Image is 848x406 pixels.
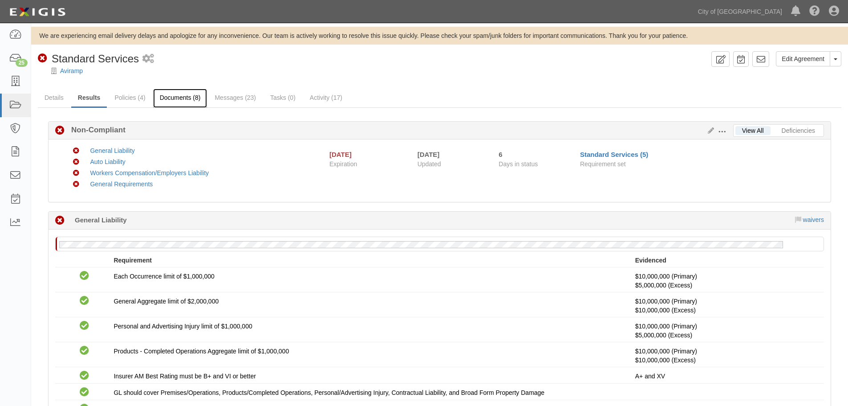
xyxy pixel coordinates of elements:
[329,150,352,159] div: [DATE]
[114,348,289,355] span: Products - Completed Operations Aggregate limit of $1,000,000
[31,31,848,40] div: We are experiencing email delivery delays and apologize for any inconvenience. Our team is active...
[809,6,820,17] i: Help Center - Complianz
[499,160,538,168] span: Days in status
[90,180,153,188] a: General Requirements
[90,169,209,176] a: Workers Compensation/Employers Liability
[108,89,152,107] a: Policies (4)
[90,158,125,165] a: Auto Liability
[71,89,107,108] a: Results
[114,373,256,380] span: Insurer AM Best Rating must be B+ and VI or better
[38,54,47,63] i: Non-Compliant
[80,296,89,306] i: Compliant
[80,371,89,381] i: Compliant
[635,257,666,264] strong: Evidenced
[635,272,817,290] p: $10,000,000 (Primary)
[73,181,79,188] i: Non-Compliant
[694,3,787,21] a: City of [GEOGRAPHIC_DATA]
[38,51,139,66] div: Standard Services
[52,53,139,65] span: Standard Services
[775,126,822,135] a: Deficiencies
[114,389,544,396] span: GL should cover Premises/Operations, Products/Completed Operations, Personal/Advertising Injury, ...
[499,150,573,159] div: Since 08/13/2025
[418,160,441,168] span: Updated
[635,322,817,340] p: $10,000,000 (Primary)
[418,150,486,159] div: [DATE]
[208,89,263,107] a: Messages (23)
[803,216,824,223] a: waivers
[114,298,219,305] span: General Aggregate limit of $2,000,000
[73,148,79,154] i: Non-Compliant
[80,271,89,281] i: Compliant
[90,147,134,154] a: General Liability
[75,215,127,225] b: General Liability
[329,160,411,168] span: Expiration
[704,127,714,134] a: Edit Results
[580,151,648,158] a: Standard Services (5)
[303,89,349,107] a: Activity (17)
[776,51,830,66] a: Edit Agreement
[73,159,79,165] i: Non-Compliant
[580,160,626,168] span: Requirement set
[635,357,696,364] span: Policy #UKX1158 Insurer: Ascot Insurance Company
[142,54,154,64] i: 2 scheduled workflows
[635,297,817,315] p: $10,000,000 (Primary)
[114,273,214,280] span: Each Occurrence limit of $1,000,000
[80,346,89,356] i: Compliant
[38,89,70,107] a: Details
[635,307,696,314] span: Policy #UKX1158 Insurer: Ascot Insurance Company
[635,282,692,289] span: Policy #UKX1158 Insurer: Ascot Insurance Company
[635,332,692,339] span: Policy #UKX1158 Insurer: Ascot Insurance Company
[55,126,65,135] i: Non-Compliant
[65,125,126,135] b: Non-Compliant
[7,4,68,20] img: logo-5460c22ac91f19d4615b14bd174203de0afe785f0fc80cf4dbbc73dc1793850b.png
[55,216,65,226] i: Non-Compliant 6 days (since 08/13/2025)
[635,347,817,365] p: $10,000,000 (Primary)
[264,89,302,107] a: Tasks (0)
[114,323,252,330] span: Personal and Advertising Injury limit of $1,000,000
[73,170,79,176] i: Non-Compliant
[60,67,83,74] a: Aviramp
[735,126,771,135] a: View All
[16,59,28,67] div: 25
[153,89,207,108] a: Documents (8)
[114,257,152,264] strong: Requirement
[80,388,89,397] i: Compliant
[635,372,817,381] p: A+ and XV
[80,321,89,331] i: Compliant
